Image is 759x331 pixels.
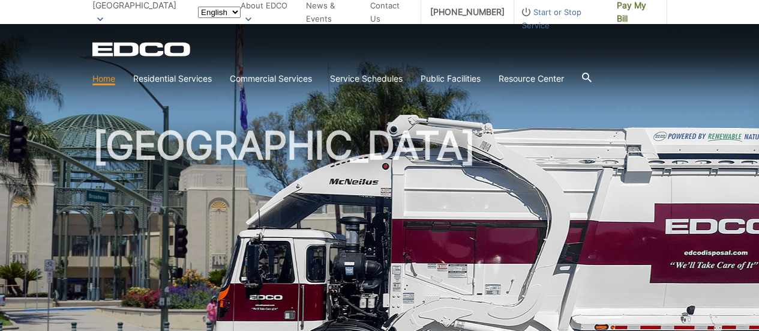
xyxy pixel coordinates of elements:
a: Resource Center [499,72,564,85]
a: Commercial Services [230,72,312,85]
select: Select a language [198,7,241,18]
a: Public Facilities [421,72,481,85]
a: Service Schedules [330,72,403,85]
a: EDCD logo. Return to the homepage. [92,42,192,56]
a: Residential Services [133,72,212,85]
a: Home [92,72,115,85]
